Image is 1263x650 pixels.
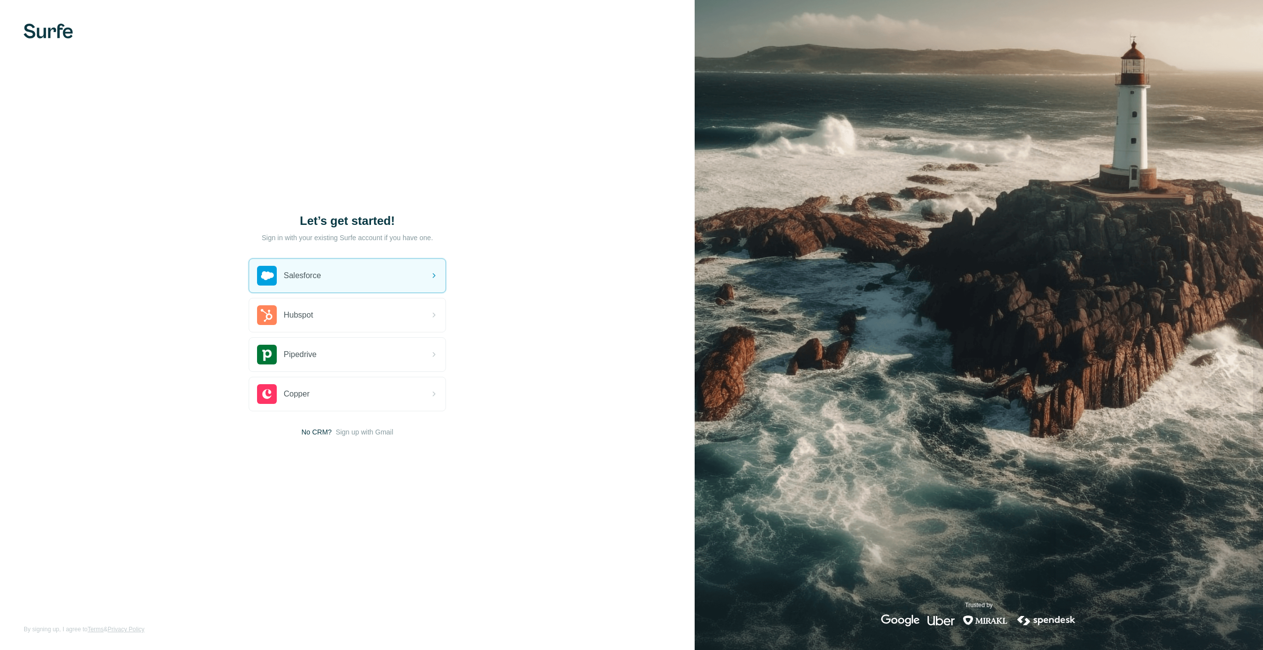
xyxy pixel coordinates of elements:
[249,213,446,229] h1: Let’s get started!
[261,233,433,243] p: Sign in with your existing Surfe account if you have one.
[108,626,145,633] a: Privacy Policy
[1229,616,1253,640] iframe: Intercom live chat
[284,388,309,400] span: Copper
[928,614,955,626] img: uber's logo
[335,427,393,437] button: Sign up with Gmail
[1056,261,1253,609] iframe: Intercom live chat
[257,266,277,286] img: salesforce's logo
[24,24,73,38] img: Surfe's logo
[284,349,317,361] span: Pipedrive
[301,427,332,437] span: No CRM?
[881,614,920,626] img: google's logo
[284,309,313,321] span: Hubspot
[965,601,993,610] p: Trusted by
[257,305,277,325] img: hubspot's logo
[284,270,321,282] span: Salesforce
[257,384,277,404] img: copper's logo
[87,626,104,633] a: Terms
[1016,614,1077,626] img: spendesk's logo
[963,614,1008,626] img: mirakl's logo
[24,625,145,634] span: By signing up, I agree to &
[257,345,277,364] img: pipedrive's logo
